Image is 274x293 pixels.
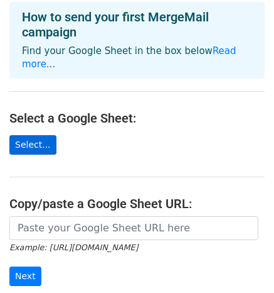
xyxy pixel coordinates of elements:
a: Select... [9,135,56,155]
a: Read more... [22,45,236,70]
input: Paste your Google Sheet URL here [9,216,258,240]
p: Find your Google Sheet in the box below [22,45,252,71]
iframe: Chat Widget [211,233,274,293]
h4: Select a Google Sheet: [9,111,265,126]
small: Example: [URL][DOMAIN_NAME] [9,243,138,252]
h4: How to send your first MergeMail campaign [22,9,252,40]
h4: Copy/paste a Google Sheet URL: [9,196,265,211]
input: Next [9,267,41,286]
